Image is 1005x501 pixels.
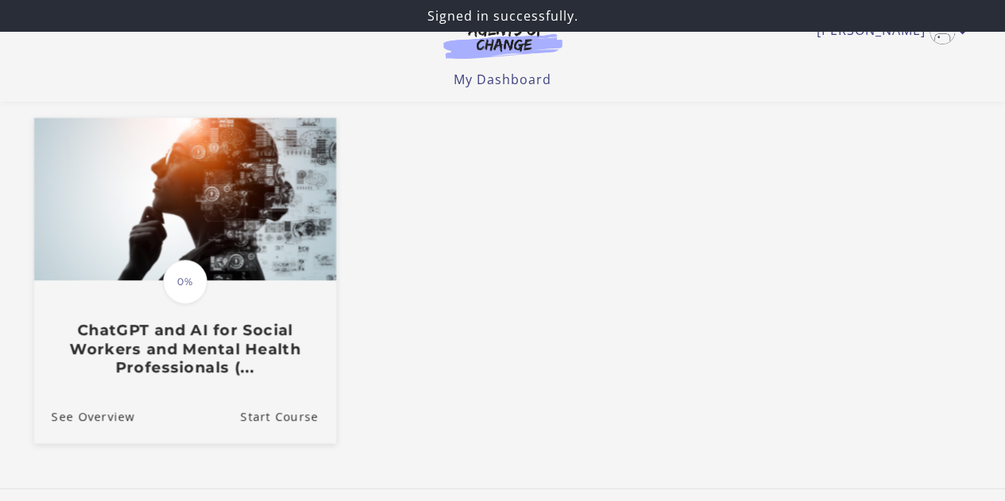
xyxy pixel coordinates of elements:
span: 0% [163,260,207,304]
a: My Dashboard [454,71,551,88]
a: ChatGPT and AI for Social Workers and Mental Health Professionals (...: See Overview [33,389,134,442]
a: Toggle menu [817,19,959,44]
h3: ChatGPT and AI for Social Workers and Mental Health Professionals (... [51,321,318,376]
img: Agents of Change Logo [427,22,579,59]
p: Signed in successfully. [6,6,999,25]
a: ChatGPT and AI for Social Workers and Mental Health Professionals (...: Resume Course [240,389,335,442]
